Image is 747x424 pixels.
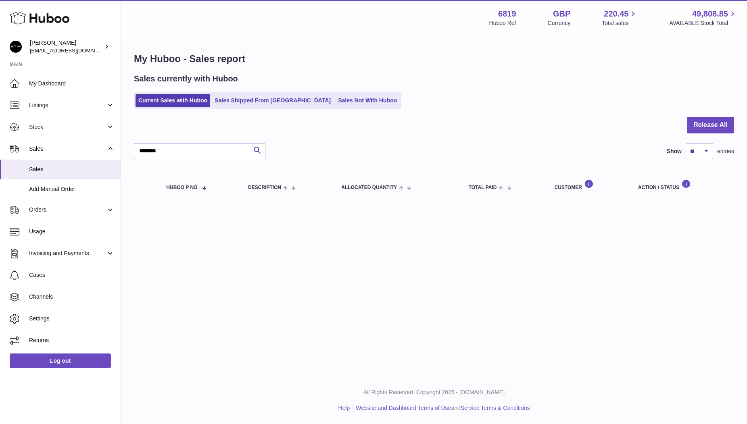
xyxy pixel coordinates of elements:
a: 220.45 Total sales [602,8,638,27]
span: Invoicing and Payments [29,249,106,257]
div: Huboo Ref [489,19,516,27]
a: Service Terms & Conditions [461,405,530,411]
span: Sales [29,145,106,153]
div: Currency [548,19,571,27]
span: Add Manual Order [29,185,115,193]
p: All Rights Reserved. Copyright 2025 - [DOMAIN_NAME] [127,389,741,396]
span: Total paid [469,185,497,190]
span: 220.45 [604,8,628,19]
label: Show [667,148,682,155]
a: Help [338,405,350,411]
a: Sales Not With Huboo [335,94,400,107]
div: Action / Status [638,179,726,190]
a: 49,808.85 AVAILABLE Stock Total [669,8,737,27]
div: [PERSON_NAME] [30,39,102,54]
span: Orders [29,206,106,214]
a: Website and Dashboard Terms of Use [356,405,451,411]
span: Usage [29,228,115,235]
span: Total sales [602,19,638,27]
span: 49,808.85 [692,8,728,19]
span: Stock [29,123,106,131]
a: Current Sales with Huboo [136,94,210,107]
div: Customer [554,179,622,190]
a: Sales Shipped From [GEOGRAPHIC_DATA] [212,94,334,107]
strong: GBP [553,8,570,19]
span: Sales [29,166,115,173]
span: Cases [29,271,115,279]
span: My Dashboard [29,80,115,87]
span: Settings [29,315,115,322]
span: Channels [29,293,115,301]
span: Returns [29,337,115,344]
h1: My Huboo - Sales report [134,52,734,65]
button: Release All [687,117,734,133]
img: amar@mthk.com [10,41,22,53]
h2: Sales currently with Huboo [134,73,238,84]
span: Listings [29,102,106,109]
span: Description [248,185,281,190]
span: ALLOCATED Quantity [341,185,397,190]
span: Huboo P no [166,185,197,190]
span: entries [717,148,734,155]
span: [EMAIL_ADDRESS][DOMAIN_NAME] [30,47,119,54]
li: and [353,404,530,412]
a: Log out [10,353,111,368]
strong: 6819 [498,8,516,19]
span: AVAILABLE Stock Total [669,19,737,27]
